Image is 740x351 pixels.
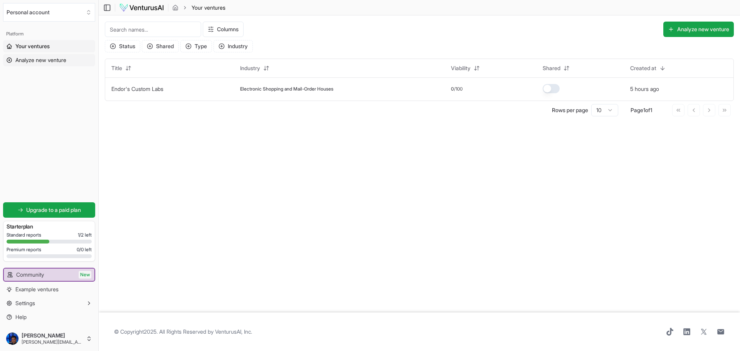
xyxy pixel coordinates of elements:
span: Industry [240,64,260,72]
span: of [645,107,650,113]
a: VenturusAI, Inc [215,328,251,335]
button: Endor's Custom Labs [111,85,163,93]
img: ACg8ocKy_1S-ccOHrYGGG1A3sZX6Cge0x-wKhfscLcEfhu7pzu2EK1RrRQ=s96-c [6,333,18,345]
nav: breadcrumb [172,4,225,12]
span: Community [16,271,44,279]
button: Industry [235,62,274,74]
span: 1 [650,107,652,113]
span: New [79,271,91,279]
a: Help [3,311,95,323]
span: Page [631,107,643,113]
span: Viability [451,64,471,72]
span: Help [15,313,27,321]
span: Premium reports [7,247,41,253]
a: Analyze new venture [3,54,95,66]
span: 0 / 0 left [77,247,92,253]
span: 1 / 2 left [78,232,92,238]
a: Example ventures [3,283,95,296]
span: Settings [15,299,35,307]
p: Rows per page [552,106,588,114]
button: Columns [203,22,244,37]
button: Status [105,40,140,52]
span: [PERSON_NAME][EMAIL_ADDRESS][PERSON_NAME][DOMAIN_NAME] [22,339,83,345]
button: Created at [626,62,670,74]
button: Settings [3,297,95,309]
button: Viability [446,62,484,74]
span: /100 [454,86,462,92]
button: Title [107,62,136,74]
button: Analyze new venture [663,22,734,37]
span: Title [111,64,122,72]
button: [PERSON_NAME][PERSON_NAME][EMAIL_ADDRESS][PERSON_NAME][DOMAIN_NAME] [3,329,95,348]
span: Upgrade to a paid plan [26,206,81,214]
button: 5 hours ago [630,85,659,93]
button: Industry [214,40,253,52]
input: Search names... [105,22,201,37]
div: Platform [3,28,95,40]
h3: Starter plan [7,223,92,230]
span: Standard reports [7,232,41,238]
span: [PERSON_NAME] [22,332,83,339]
span: 1 [643,107,645,113]
span: Shared [543,64,560,72]
span: Your ventures [15,42,50,50]
a: Upgrade to a paid plan [3,202,95,218]
img: logo [119,3,164,12]
span: Created at [630,64,656,72]
span: Analyze new venture [15,56,66,64]
a: Your ventures [3,40,95,52]
span: Example ventures [15,286,59,293]
span: Your ventures [192,4,225,12]
span: © Copyright 2025 . All Rights Reserved by . [114,328,252,336]
button: Type [180,40,212,52]
span: Electronic Shopping and Mail-Order Houses [240,86,333,92]
span: 0 [451,86,454,92]
a: CommunityNew [4,269,94,281]
button: Shared [538,62,574,74]
button: Shared [142,40,179,52]
a: Endor's Custom Labs [111,86,163,92]
button: Select an organization [3,3,95,22]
